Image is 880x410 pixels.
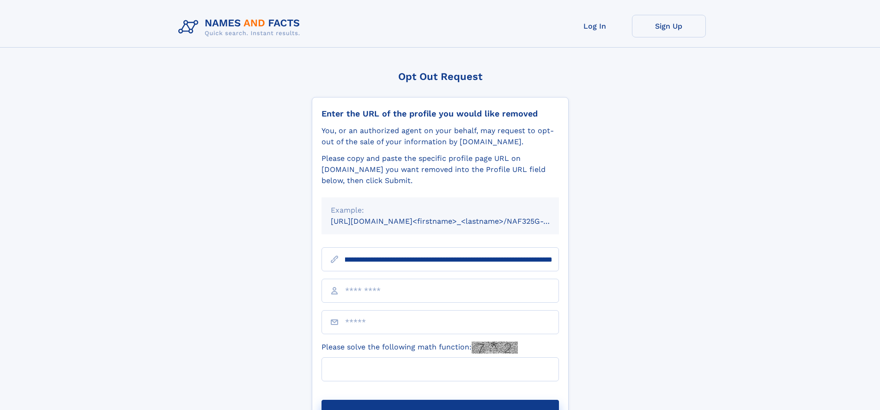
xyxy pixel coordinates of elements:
[175,15,308,40] img: Logo Names and Facts
[322,109,559,119] div: Enter the URL of the profile you would like removed
[331,217,577,226] small: [URL][DOMAIN_NAME]<firstname>_<lastname>/NAF325G-xxxxxxxx
[322,153,559,186] div: Please copy and paste the specific profile page URL on [DOMAIN_NAME] you want removed into the Pr...
[558,15,632,37] a: Log In
[312,71,569,82] div: Opt Out Request
[331,205,550,216] div: Example:
[322,342,518,354] label: Please solve the following math function:
[632,15,706,37] a: Sign Up
[322,125,559,147] div: You, or an authorized agent on your behalf, may request to opt-out of the sale of your informatio...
